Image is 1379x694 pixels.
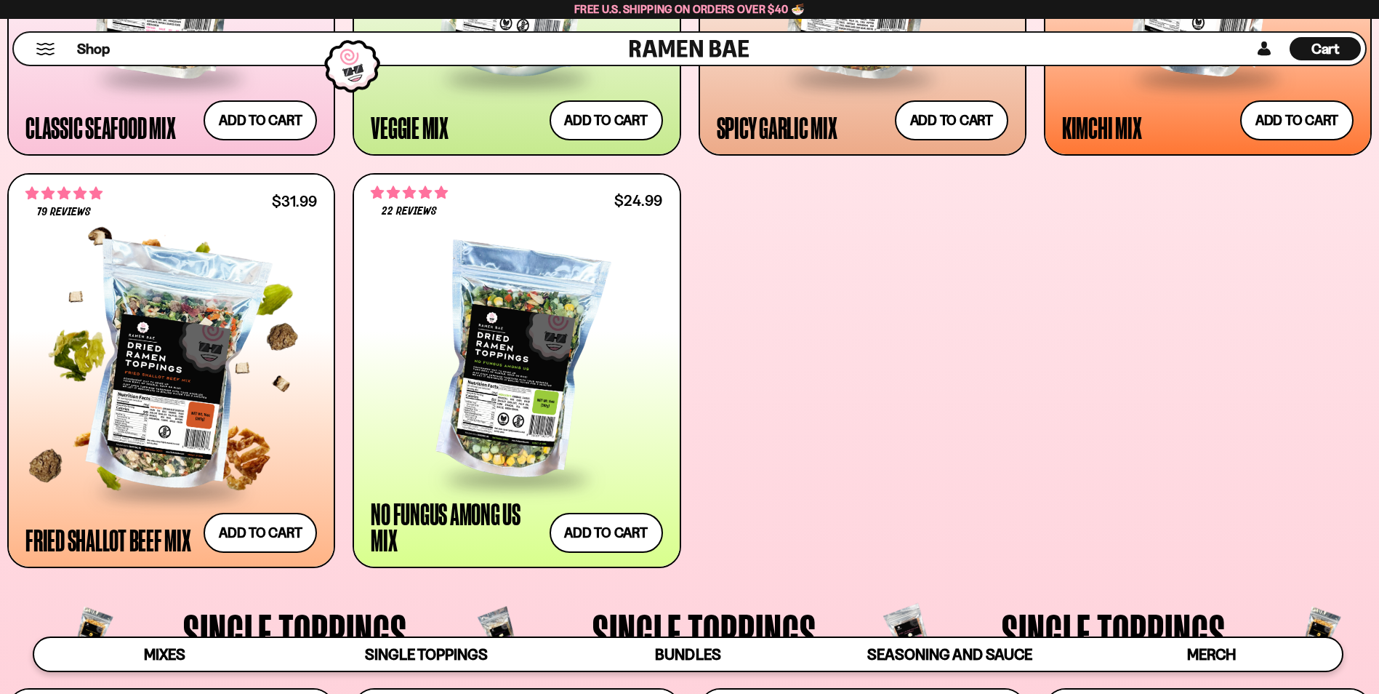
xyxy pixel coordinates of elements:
[371,114,449,140] div: Veggie Mix
[655,645,720,663] span: Bundles
[1311,40,1340,57] span: Cart
[7,173,335,568] a: 4.82 stars 79 reviews $31.99 Fried Shallot Beef Mix Add to cart
[550,100,663,140] button: Add to cart
[77,39,110,59] span: Shop
[1187,645,1236,663] span: Merch
[867,645,1032,663] span: Seasoning and Sauce
[204,513,317,553] button: Add to cart
[144,645,185,663] span: Mixes
[895,100,1008,140] button: Add to cart
[592,606,816,660] span: Single Toppings
[371,183,448,202] span: 4.82 stars
[37,207,91,218] span: 79 reviews
[34,638,296,671] a: Mixes
[204,100,317,140] button: Add to cart
[717,114,837,140] div: Spicy Garlic Mix
[25,184,102,203] span: 4.82 stars
[25,527,191,553] div: Fried Shallot Beef Mix
[1062,114,1142,140] div: Kimchi Mix
[550,513,663,553] button: Add to cart
[36,43,55,55] button: Mobile Menu Trigger
[371,500,542,553] div: No Fungus Among Us Mix
[1290,33,1361,65] div: Cart
[614,194,662,207] div: $24.99
[1080,638,1342,671] a: Merch
[558,638,819,671] a: Bundles
[365,645,488,663] span: Single Toppings
[382,206,437,218] span: 22 reviews
[1240,100,1354,140] button: Add to cart
[296,638,558,671] a: Single Toppings
[25,114,175,140] div: Classic Seafood Mix
[1002,606,1226,660] span: Single Toppings
[272,194,317,208] div: $31.99
[77,37,110,60] a: Shop
[353,173,680,568] a: 4.82 stars 22 reviews $24.99 No Fungus Among Us Mix Add to cart
[819,638,1080,671] a: Seasoning and Sauce
[574,2,805,16] span: Free U.S. Shipping on Orders over $40 🍜
[183,606,407,660] span: Single Toppings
